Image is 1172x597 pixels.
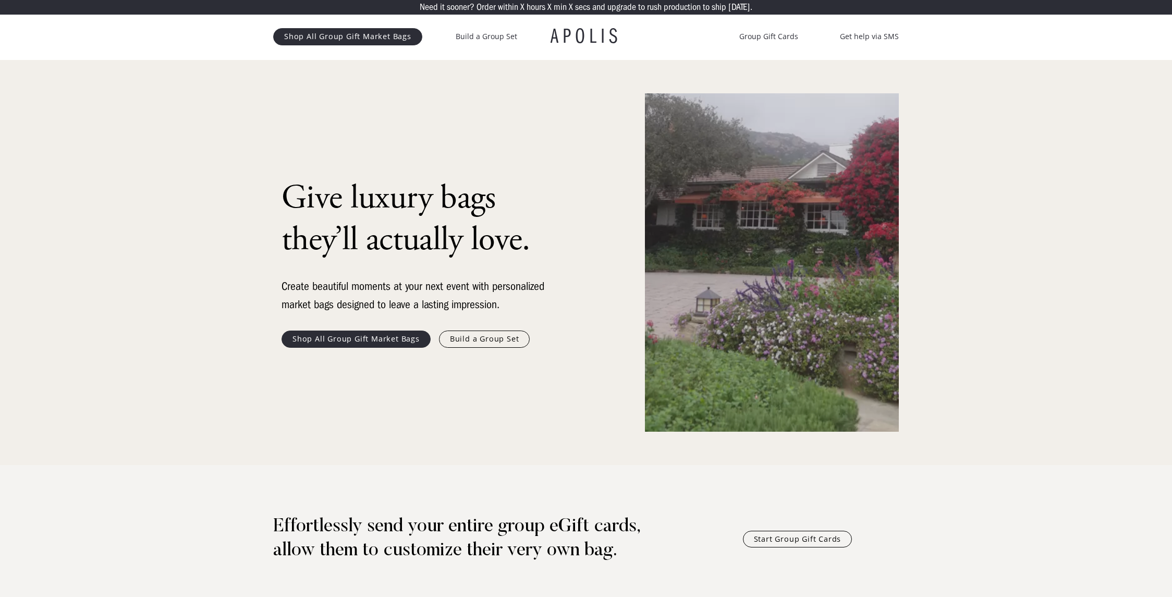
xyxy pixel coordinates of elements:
p: and upgrade to rush production to ship [DATE]. [592,3,752,12]
a: Group Gift Cards [739,30,798,43]
div: Create beautiful moments at your next event with personalized market bags designed to leave a las... [282,277,553,314]
p: min [554,3,567,12]
a: APOLIS [551,26,621,47]
a: Start Group Gift Cards [743,531,852,547]
a: Build a Group Set [456,30,517,43]
p: X [569,3,573,12]
p: secs [575,3,590,12]
a: Shop All Group Gift Market Bags [282,331,431,347]
p: X [547,3,552,12]
a: Shop All Group Gift Market Bags [273,28,422,45]
h1: Give luxury bags they’ll actually love. [282,177,553,261]
p: hours [527,3,545,12]
a: Get help via SMS [840,30,899,43]
p: Need it sooner? Order within [420,3,518,12]
h1: Effortlessly send your entire group eGift cards, allow them to customize their very own bag. [273,515,679,563]
a: Build a Group Set [439,331,530,347]
p: X [520,3,524,12]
